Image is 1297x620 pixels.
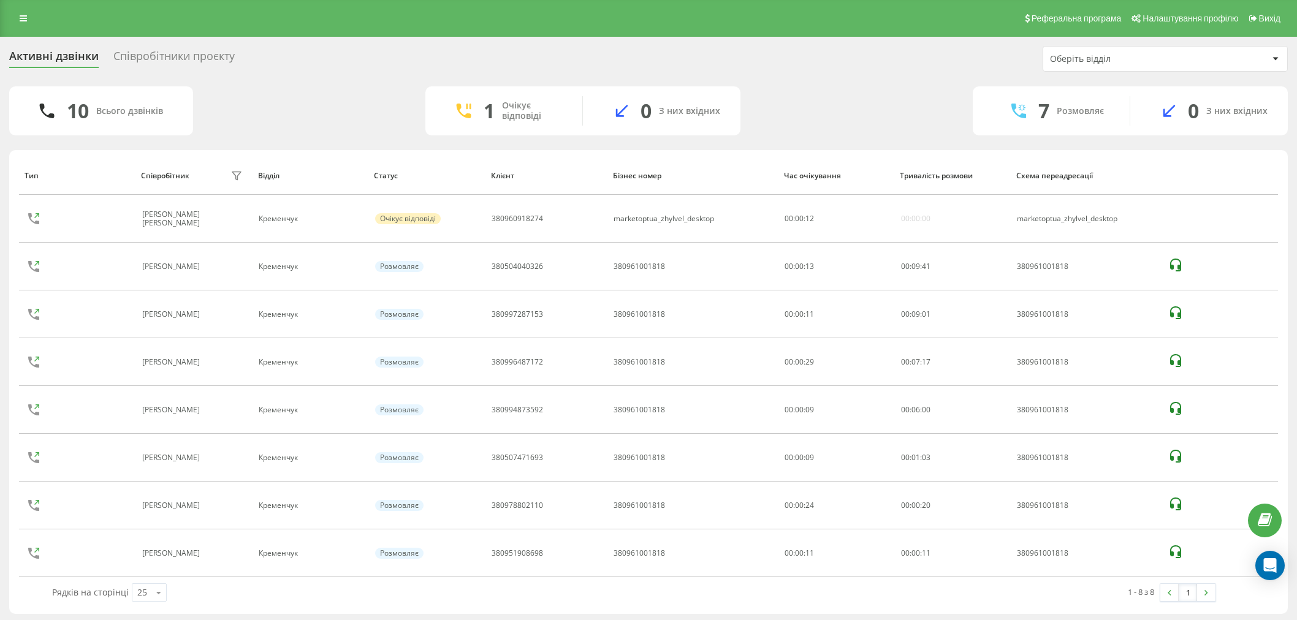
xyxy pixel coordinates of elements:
[259,406,362,414] div: Кременчук
[901,406,930,414] div: : :
[614,501,665,510] div: 380961001818
[1143,13,1238,23] span: Налаштування профілю
[492,406,543,414] div: 380994873592
[1017,549,1155,558] div: 380961001818
[375,452,424,463] div: Розмовляє
[785,406,888,414] div: 00:00:09
[1259,13,1280,23] span: Вихід
[492,501,543,510] div: 380978802110
[137,586,147,599] div: 25
[142,310,203,319] div: [PERSON_NAME]
[492,262,543,271] div: 380504040326
[1050,54,1196,64] div: Оберіть відділ
[375,309,424,320] div: Розмовляє
[805,213,814,224] span: 12
[614,453,665,462] div: 380961001818
[922,452,930,463] span: 03
[375,404,424,415] div: Розмовляє
[1017,310,1155,319] div: 380961001818
[614,406,665,414] div: 380961001818
[922,404,930,415] span: 00
[113,50,235,69] div: Співробітники проєкту
[911,548,920,558] span: 00
[502,100,564,121] div: Очікує відповіді
[901,501,930,510] div: : :
[142,549,203,558] div: [PERSON_NAME]
[1017,262,1155,271] div: 380961001818
[1206,106,1268,116] div: З них вхідних
[901,358,930,366] div: : :
[375,500,424,511] div: Розмовляє
[911,404,920,415] span: 06
[614,310,665,319] div: 380961001818
[1188,99,1199,123] div: 0
[784,172,889,180] div: Час очікування
[1017,501,1155,510] div: 380961001818
[374,172,479,180] div: Статус
[911,452,920,463] span: 01
[142,406,203,414] div: [PERSON_NAME]
[259,501,362,510] div: Кременчук
[901,548,910,558] span: 00
[659,106,720,116] div: З них вхідних
[911,309,920,319] span: 09
[614,358,665,366] div: 380961001818
[900,172,1005,180] div: Тривалість розмови
[1032,13,1122,23] span: Реферальна програма
[785,358,888,366] div: 00:00:29
[259,214,362,223] div: Кременчук
[901,214,930,223] div: 00:00:00
[259,262,362,271] div: Кременчук
[922,500,930,510] span: 20
[1016,172,1156,180] div: Схема переадресації
[492,310,543,319] div: 380997287153
[1057,106,1104,116] div: Розмовляє
[1179,584,1197,601] a: 1
[52,586,129,598] span: Рядків на сторінці
[911,261,920,271] span: 09
[614,214,714,223] div: marketoptua_zhylvel_desktop
[491,172,601,180] div: Клієнт
[922,548,930,558] span: 11
[911,500,920,510] span: 00
[922,261,930,271] span: 41
[901,453,930,462] div: : :
[142,358,203,366] div: [PERSON_NAME]
[614,549,665,558] div: 380961001818
[259,310,362,319] div: Кременчук
[901,549,930,558] div: : :
[492,358,543,366] div: 380996487172
[901,404,910,415] span: 00
[484,99,495,123] div: 1
[96,106,163,116] div: Всього дзвінків
[641,99,652,123] div: 0
[911,357,920,367] span: 07
[375,213,441,224] div: Очікує відповіді
[25,172,129,180] div: Тип
[901,261,910,271] span: 00
[1038,99,1049,123] div: 7
[1255,551,1285,580] div: Open Intercom Messenger
[1017,214,1155,223] div: marketoptua_zhylvel_desktop
[785,213,793,224] span: 00
[259,453,362,462] div: Кременчук
[141,172,189,180] div: Співробітник
[142,501,203,510] div: [PERSON_NAME]
[901,357,910,367] span: 00
[258,172,363,180] div: Відділ
[785,453,888,462] div: 00:00:09
[492,214,543,223] div: 380960918274
[922,357,930,367] span: 17
[375,261,424,272] div: Розмовляє
[901,310,930,319] div: : :
[375,357,424,368] div: Розмовляє
[901,452,910,463] span: 00
[67,99,89,123] div: 10
[901,262,930,271] div: : :
[492,549,543,558] div: 380951908698
[1017,358,1155,366] div: 380961001818
[142,453,203,462] div: [PERSON_NAME]
[785,501,888,510] div: 00:00:24
[9,50,99,69] div: Активні дзвінки
[142,262,203,271] div: [PERSON_NAME]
